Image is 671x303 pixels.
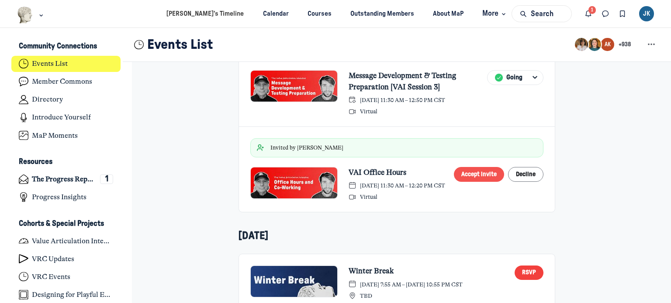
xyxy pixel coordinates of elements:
h4: Progress Insights [32,193,86,201]
button: User menu options [639,6,654,21]
a: Value Articulation Intensive (Cultural Leadership Lab) [11,233,121,249]
button: Space settings [643,36,660,53]
button: Direct messages [597,5,614,22]
div: JK [639,6,654,21]
a: VAI Office Hours [349,167,445,178]
span: [DATE] 11:30 AM – 12:20 PM CST [360,182,445,189]
h4: Directory [32,95,63,104]
h4: Member Commons [32,77,92,86]
button: Decline [508,167,544,182]
div: 1 [100,174,113,184]
img: Museums as Progress logo [17,7,33,24]
button: Notifications [580,5,597,22]
h4: Value Articulation Intensive (Cultural Leadership Lab) [32,237,113,245]
h4: VRC Events [32,272,70,281]
a: Directory [11,92,121,108]
h4: Introduce Yourself [32,113,91,122]
button: More [475,6,512,22]
h4: The Progress Report [32,175,96,184]
h3: Resources [19,157,52,167]
span: Invited by [PERSON_NAME] [270,144,343,151]
h4: Designing for Playful Engagement [32,290,113,299]
svg: Space settings [646,39,657,50]
span: [DATE] 7:55 AM – [DATE] 10:55 PM CST [360,281,463,288]
span: [DATE] 11:30 AM – 12:50 PM CST [360,96,445,104]
button: Cohorts & Special ProjectsCollapse space [11,216,121,231]
a: The Progress Report1 [11,171,121,187]
button: Bookmarks [614,5,631,22]
img: Going [495,74,503,82]
a: Events List [11,56,121,72]
a: Winter Break [349,266,463,277]
h4: Events List [32,59,68,68]
button: GoingGoing [487,70,544,85]
div: AK [601,38,614,51]
a: Progress Insights [11,189,121,205]
a: Introduce Yourself [11,109,121,126]
button: Search [512,5,572,22]
h1: Events List [147,37,213,53]
button: ResourcesCollapse space [11,155,121,170]
a: Designing for Playful Engagement [11,286,121,303]
h3: Community Connections [19,42,97,51]
button: +938 [574,37,632,52]
button: Community ConnectionsCollapse space [11,39,121,54]
span: + 938 [619,41,631,48]
h5: [DATE] [239,229,556,242]
h4: VRC Updates [32,255,74,263]
a: [PERSON_NAME]’s Timeline [159,6,252,22]
span: TBD [360,292,372,300]
button: RSVP [515,266,544,280]
span: More [482,8,508,20]
a: Outstanding Members [343,6,422,22]
span: Virtual [360,193,377,201]
span: Going [506,73,522,82]
a: Calendar [255,6,296,22]
a: Courses [300,6,339,22]
a: Member Commons [11,74,121,90]
button: Accept invite [454,167,505,182]
a: VRC Updates [11,251,121,267]
h4: MaP Moments [32,131,78,140]
a: VRC Events [11,269,121,285]
h3: Cohorts & Special Projects [19,219,104,228]
button: Museums as Progress logo [17,6,45,24]
a: Message Development & Testing Preparation [VAI Session 3] [349,70,483,93]
span: Virtual [360,108,377,115]
a: About MaP [425,6,471,22]
a: MaP Moments [11,127,121,143]
header: Page Header [123,28,671,62]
